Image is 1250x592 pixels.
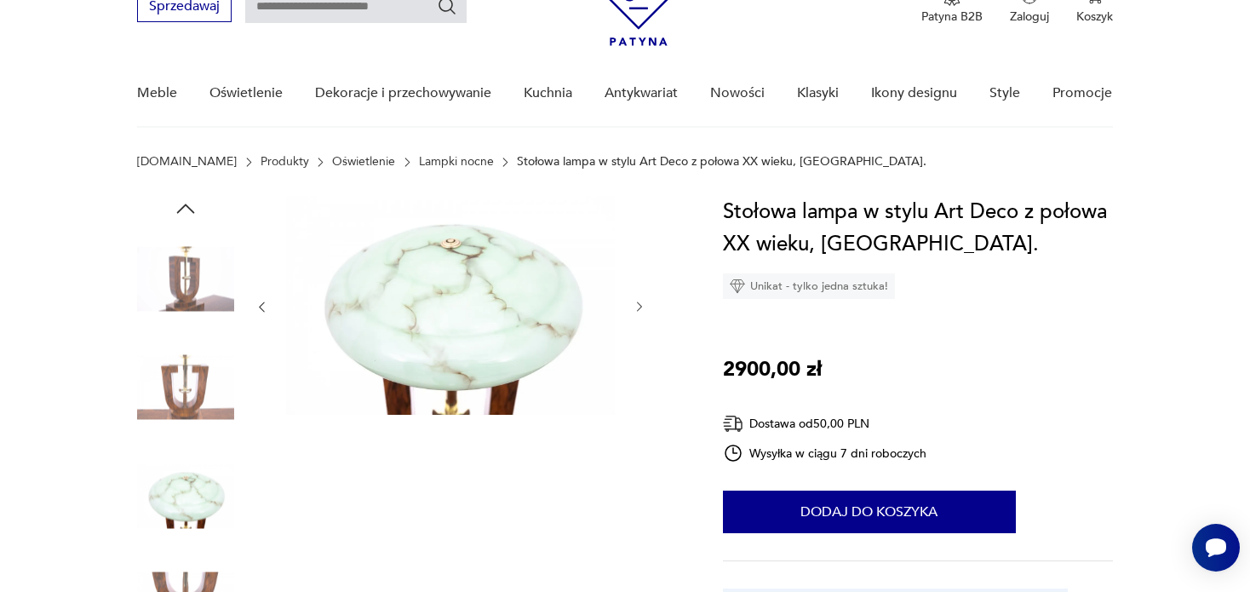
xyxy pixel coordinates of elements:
[921,9,983,25] p: Patyna B2B
[871,60,957,126] a: Ikony designu
[723,196,1113,261] h1: Stołowa lampa w stylu Art Deco z połowa XX wieku, [GEOGRAPHIC_DATA].
[730,279,745,294] img: Ikona diamentu
[517,155,926,169] p: Stołowa lampa w stylu Art Deco z połowa XX wieku, [GEOGRAPHIC_DATA].
[710,60,765,126] a: Nowości
[315,60,491,126] a: Dekoracje i przechowywanie
[723,413,927,434] div: Dostawa od 50,00 PLN
[723,491,1016,533] button: Dodaj do koszyka
[286,196,615,415] img: Zdjęcie produktu Stołowa lampa w stylu Art Deco z połowa XX wieku, Polska.
[137,447,234,544] img: Zdjęcie produktu Stołowa lampa w stylu Art Deco z połowa XX wieku, Polska.
[137,230,234,327] img: Zdjęcie produktu Stołowa lampa w stylu Art Deco z połowa XX wieku, Polska.
[419,155,494,169] a: Lampki nocne
[723,273,895,299] div: Unikat - tylko jedna sztuka!
[1010,9,1049,25] p: Zaloguj
[605,60,678,126] a: Antykwariat
[332,155,395,169] a: Oświetlenie
[723,413,743,434] img: Ikona dostawy
[723,353,822,386] p: 2900,00 zł
[797,60,839,126] a: Klasyki
[989,60,1020,126] a: Style
[209,60,283,126] a: Oświetlenie
[137,60,177,126] a: Meble
[137,155,237,169] a: [DOMAIN_NAME]
[261,155,309,169] a: Produkty
[137,339,234,436] img: Zdjęcie produktu Stołowa lampa w stylu Art Deco z połowa XX wieku, Polska.
[1192,524,1240,572] iframe: Smartsupp widget button
[137,2,232,14] a: Sprzedawaj
[524,60,572,126] a: Kuchnia
[723,443,927,463] div: Wysyłka w ciągu 7 dni roboczych
[1052,60,1112,126] a: Promocje
[1076,9,1113,25] p: Koszyk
